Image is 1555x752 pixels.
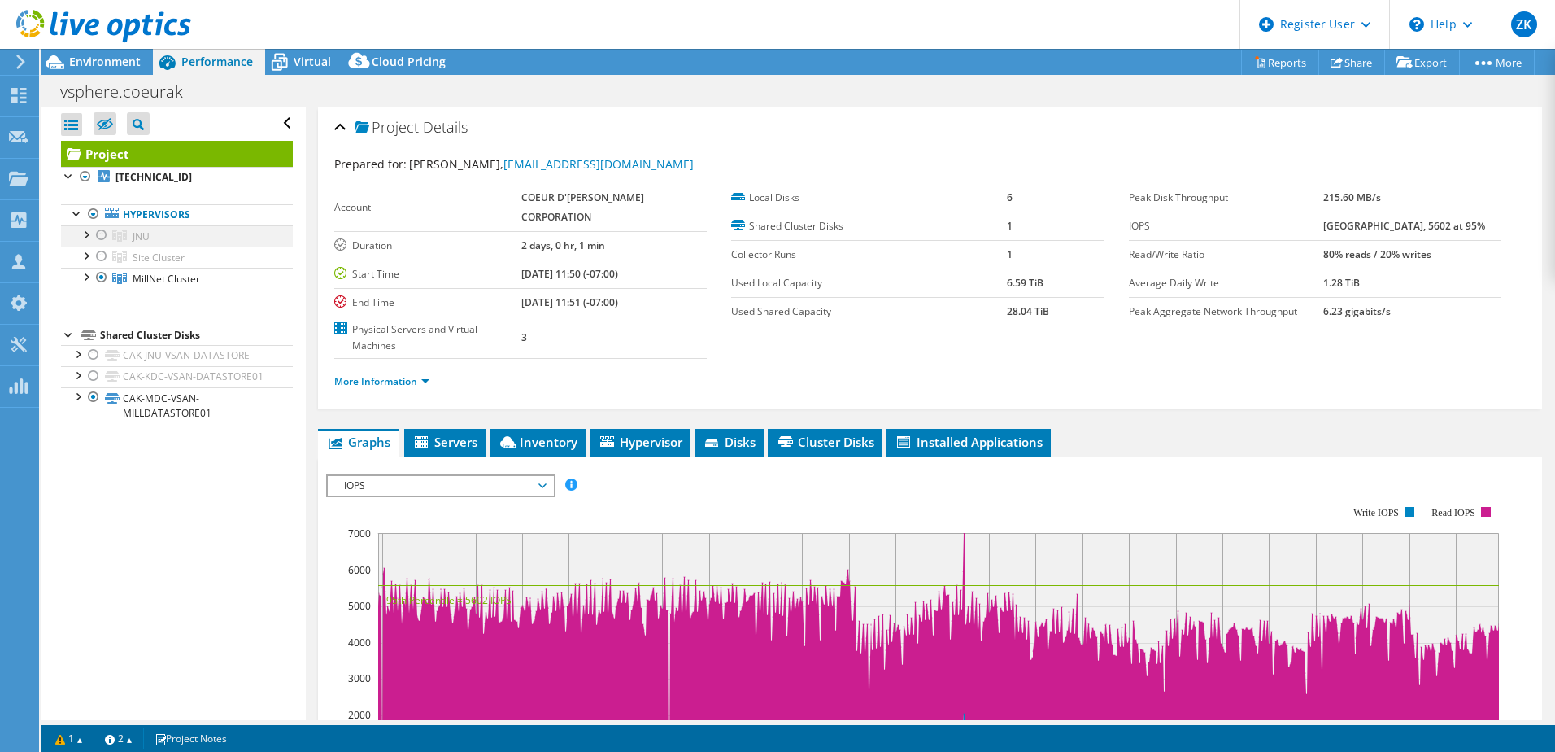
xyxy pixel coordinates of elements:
span: Cluster Disks [776,434,874,450]
b: 80% reads / 20% writes [1323,247,1431,261]
b: 3 [521,330,527,344]
b: 2 days, 0 hr, 1 min [521,238,605,252]
b: 6.23 gigabits/s [1323,304,1391,318]
label: Collector Runs [731,247,1007,263]
svg: \n [1409,17,1424,32]
a: Project [61,141,293,167]
label: Read/Write Ratio [1129,247,1323,263]
a: MillNet Cluster [61,268,293,289]
b: [DATE] 11:51 (-07:00) [521,295,618,309]
b: [GEOGRAPHIC_DATA], 5602 at 95% [1323,219,1485,233]
text: 4000 [348,636,371,649]
label: Peak Aggregate Network Throughput [1129,304,1323,320]
span: Servers [412,434,477,450]
text: 95th Percentile = 5602 IOPS [386,593,512,607]
span: IOPS [336,476,545,496]
b: 6 [1007,190,1013,204]
a: Project Notes [143,728,238,749]
span: Graphs [326,434,390,450]
span: Performance [181,54,253,69]
b: [TECHNICAL_ID] [115,170,192,184]
label: Start Time [334,266,521,282]
a: More Information [334,374,429,388]
b: COEUR D'[PERSON_NAME] CORPORATION [521,190,644,224]
text: 5000 [348,599,371,613]
b: 6.59 TiB [1007,276,1043,290]
span: ZK [1511,11,1537,37]
b: 1 [1007,247,1013,261]
label: Prepared for: [334,156,407,172]
a: Hypervisors [61,204,293,225]
div: Shared Cluster Disks [100,326,293,345]
b: 1.28 TiB [1323,276,1360,290]
a: Site Cluster [61,247,293,268]
label: Used Shared Capacity [731,304,1007,320]
text: 7000 [348,527,371,540]
span: Site Cluster [133,251,185,265]
label: Local Disks [731,190,1007,206]
span: [PERSON_NAME], [409,156,694,172]
a: Share [1318,50,1385,75]
span: Inventory [498,434,577,450]
a: Export [1384,50,1460,75]
label: End Time [334,295,521,311]
span: JNU [133,230,150,243]
label: Peak Disk Throughput [1129,190,1323,206]
label: Average Daily Write [1129,275,1323,291]
h1: vsphere.coeurak [53,83,208,101]
span: Details [423,117,468,137]
span: Virtual [294,54,331,69]
a: [TECHNICAL_ID] [61,167,293,188]
span: Hypervisor [598,434,682,450]
text: 2000 [348,708,371,722]
a: Reports [1241,50,1319,75]
b: 1 [1007,219,1013,233]
b: 215.60 MB/s [1323,190,1381,204]
label: Used Local Capacity [731,275,1007,291]
text: Read IOPS [1431,507,1475,518]
a: CAK-JNU-VSAN-DATASTORE [61,345,293,366]
label: IOPS [1129,218,1323,234]
a: More [1459,50,1535,75]
span: Environment [69,54,141,69]
label: Account [334,199,521,216]
label: Physical Servers and Virtual Machines [334,321,521,354]
text: 3000 [348,671,371,685]
a: 1 [44,728,94,749]
a: CAK-MDC-VSAN-MILLDATASTORE01 [61,387,293,423]
span: MillNet Cluster [133,272,200,286]
a: 2 [94,728,144,749]
span: Installed Applications [895,434,1043,450]
span: Disks [703,434,756,450]
label: Duration [334,238,521,254]
text: 6000 [348,563,371,577]
label: Shared Cluster Disks [731,218,1007,234]
b: [DATE] 11:50 (-07:00) [521,267,618,281]
span: Cloud Pricing [372,54,446,69]
text: Write IOPS [1353,507,1399,518]
a: [EMAIL_ADDRESS][DOMAIN_NAME] [503,156,694,172]
span: Project [355,120,419,136]
b: 28.04 TiB [1007,304,1049,318]
a: JNU [61,225,293,247]
a: CAK-KDC-VSAN-DATASTORE01 [61,366,293,387]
